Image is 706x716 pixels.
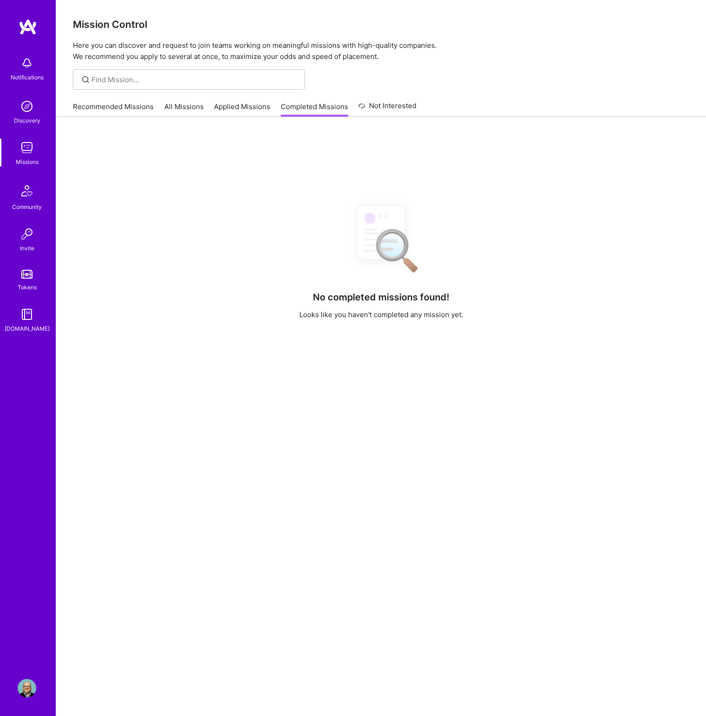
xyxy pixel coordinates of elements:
[18,54,36,72] img: bell
[281,102,348,117] a: Completed Missions
[18,305,36,324] img: guide book
[5,324,50,333] div: [DOMAIN_NAME]
[14,116,40,125] div: Discovery
[18,679,36,697] img: User Avatar
[19,19,37,35] img: logo
[16,180,38,202] img: Community
[18,138,36,157] img: teamwork
[313,292,449,303] h4: No completed missions found!
[164,102,204,117] a: All Missions
[73,102,154,117] a: Recommended Missions
[11,72,44,82] div: Notifications
[73,40,689,62] p: Here you can discover and request to join teams working on meaningful missions with high-quality ...
[18,282,37,292] div: Tokens
[342,198,421,279] img: No Results
[16,157,39,167] div: Missions
[91,75,298,85] input: Find Mission...
[80,74,91,85] i: icon SearchGrey
[21,270,32,279] img: tokens
[18,97,36,116] img: discovery
[12,202,42,212] div: Community
[15,679,39,697] a: User Avatar
[73,19,689,30] h3: Mission Control
[214,102,270,117] a: Applied Missions
[20,243,34,253] div: Invite
[358,100,416,117] a: Not Interested
[299,310,463,319] p: Looks like you haven't completed any mission yet.
[18,225,36,243] img: Invite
